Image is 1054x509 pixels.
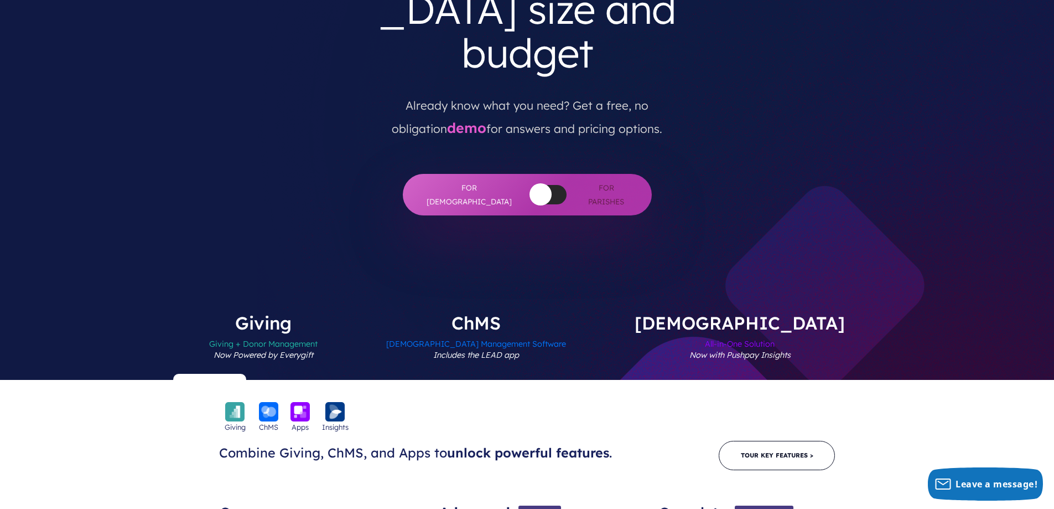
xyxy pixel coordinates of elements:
img: icon_giving-bckgrnd-600x600-1.png [225,402,245,421]
span: Giving + Donor Management [209,332,318,380]
span: Giving [225,421,246,433]
span: For Parishes [583,181,630,208]
span: For [DEMOGRAPHIC_DATA] [425,181,513,208]
em: Includes the LEAD app [433,350,519,360]
img: icon_chms-bckgrnd-600x600-1.png [259,402,278,421]
span: All-in-One Solution [635,332,845,380]
span: [DEMOGRAPHIC_DATA] Management Software [386,332,566,380]
label: ChMS [353,314,599,380]
img: icon_apps-bckgrnd-600x600-1.png [290,402,310,421]
label: Giving [176,314,351,380]
p: Already know what you need? Get a free, no obligation for answers and pricing options. [368,84,686,141]
span: Leave a message! [956,478,1037,490]
em: Now with Pushpay Insights [689,350,791,360]
button: Leave a message! [928,467,1043,501]
span: Apps [292,421,309,433]
span: unlock powerful features [447,445,609,461]
label: [DEMOGRAPHIC_DATA] [601,314,878,380]
a: Tour Key Features > [719,441,835,470]
a: demo [447,119,486,136]
h3: Combine Giving, ChMS, and Apps to . [219,445,623,461]
img: icon_insights-bckgrnd-600x600-1.png [325,402,345,421]
span: Insights [322,421,349,433]
span: ChMS [259,421,278,433]
em: Now Powered by Everygift [214,350,313,360]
